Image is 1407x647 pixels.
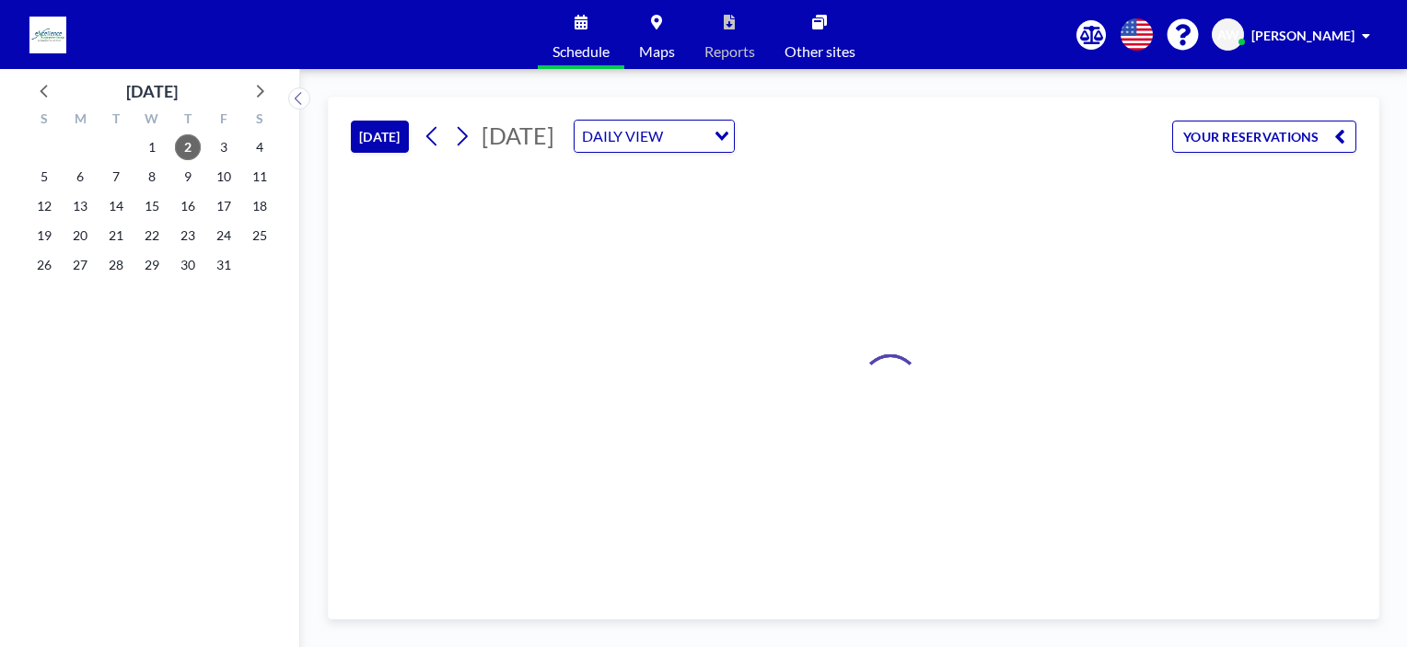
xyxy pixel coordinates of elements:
[552,44,610,59] span: Schedule
[27,109,63,133] div: S
[247,134,273,160] span: Saturday, October 4, 2025
[99,109,134,133] div: T
[575,121,734,152] div: Search for option
[247,164,273,190] span: Saturday, October 11, 2025
[211,223,237,248] span: Friday, October 24, 2025
[67,193,93,219] span: Monday, October 13, 2025
[139,164,165,190] span: Wednesday, October 8, 2025
[63,109,99,133] div: M
[31,252,57,278] span: Sunday, October 26, 2025
[1251,28,1355,43] span: [PERSON_NAME]
[134,109,170,133] div: W
[482,121,554,149] span: [DATE]
[126,78,178,104] div: [DATE]
[669,124,703,148] input: Search for option
[211,164,237,190] span: Friday, October 10, 2025
[139,134,165,160] span: Wednesday, October 1, 2025
[175,164,201,190] span: Thursday, October 9, 2025
[139,193,165,219] span: Wednesday, October 15, 2025
[704,44,755,59] span: Reports
[29,17,66,53] img: organization-logo
[175,252,201,278] span: Thursday, October 30, 2025
[31,193,57,219] span: Sunday, October 12, 2025
[139,252,165,278] span: Wednesday, October 29, 2025
[205,109,241,133] div: F
[351,121,409,153] button: [DATE]
[241,109,277,133] div: S
[31,223,57,248] span: Sunday, October 19, 2025
[103,164,129,190] span: Tuesday, October 7, 2025
[1172,121,1356,153] button: YOUR RESERVATIONS
[169,109,205,133] div: T
[211,193,237,219] span: Friday, October 17, 2025
[211,134,237,160] span: Friday, October 3, 2025
[67,223,93,248] span: Monday, October 20, 2025
[175,134,201,160] span: Thursday, October 2, 2025
[639,44,675,59] span: Maps
[103,193,129,219] span: Tuesday, October 14, 2025
[103,252,129,278] span: Tuesday, October 28, 2025
[31,164,57,190] span: Sunday, October 5, 2025
[785,44,855,59] span: Other sites
[175,223,201,248] span: Thursday, October 23, 2025
[247,193,273,219] span: Saturday, October 18, 2025
[103,223,129,248] span: Tuesday, October 21, 2025
[175,193,201,219] span: Thursday, October 16, 2025
[67,164,93,190] span: Monday, October 6, 2025
[247,223,273,248] span: Saturday, October 25, 2025
[1217,27,1239,43] span: AW
[139,223,165,248] span: Wednesday, October 22, 2025
[67,252,93,278] span: Monday, October 27, 2025
[578,124,667,148] span: DAILY VIEW
[211,252,237,278] span: Friday, October 31, 2025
